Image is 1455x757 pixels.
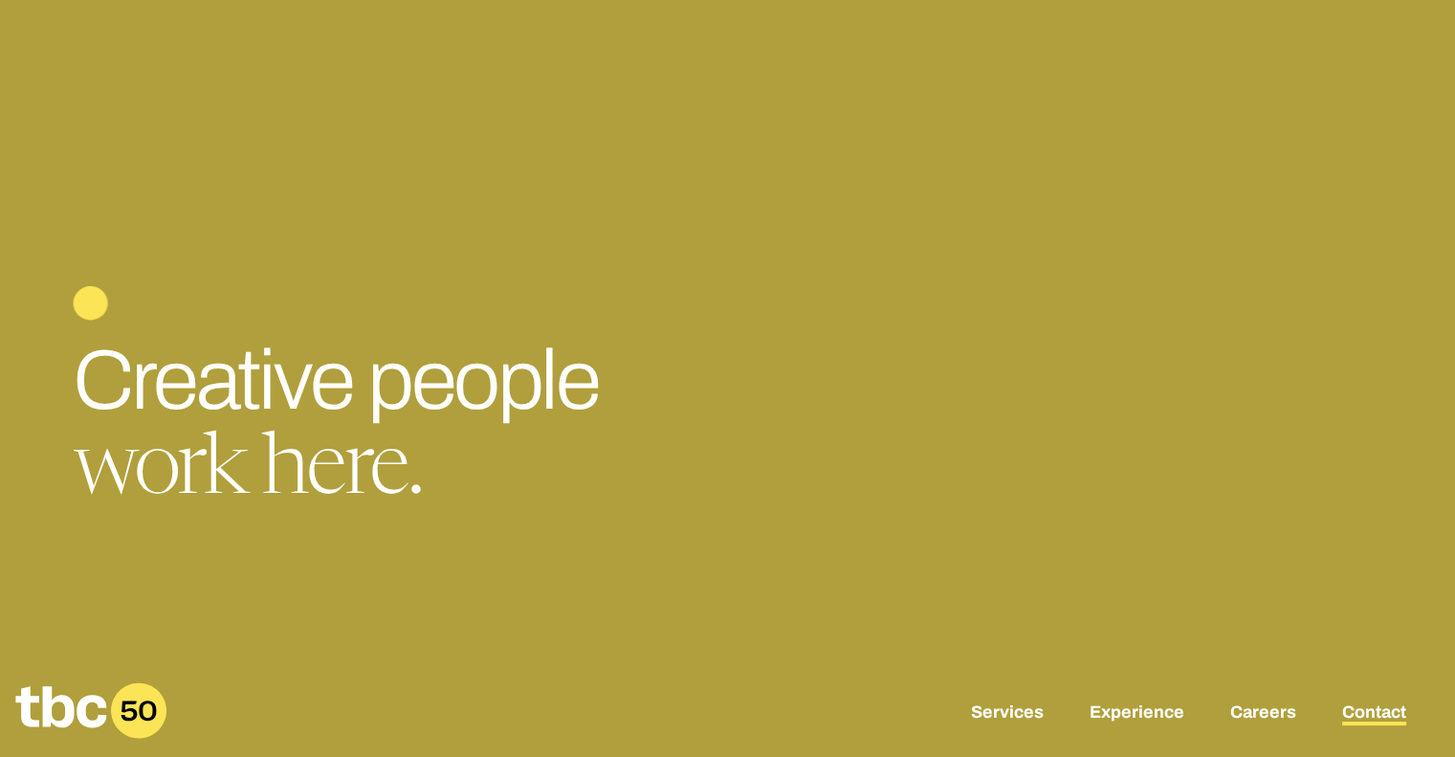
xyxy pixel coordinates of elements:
a: Services [971,702,1044,725]
a: Experience [1090,702,1184,725]
span: Creative people [73,335,598,426]
a: Careers [1230,702,1296,725]
a: Contact [1342,702,1406,725]
span: work here. [73,431,422,515]
a: Home [15,725,166,746]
